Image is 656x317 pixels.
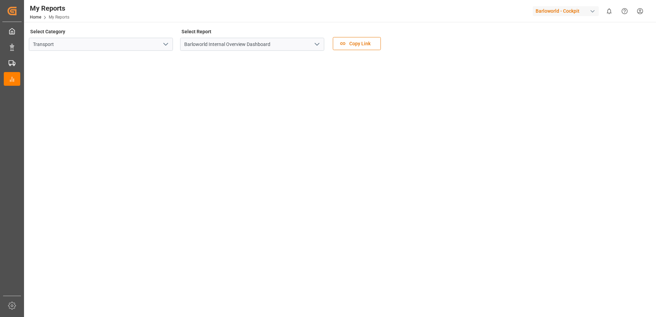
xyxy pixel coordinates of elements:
input: Type to search/select [180,38,324,51]
button: Barloworld - Cockpit [533,4,601,17]
div: My Reports [30,3,69,13]
button: open menu [160,39,171,50]
span: Copy Link [346,40,374,47]
label: Select Category [29,27,66,36]
div: Barloworld - Cockpit [533,6,599,16]
button: Help Center [617,3,632,19]
button: open menu [312,39,322,50]
button: Copy Link [333,37,381,50]
button: show 0 new notifications [601,3,617,19]
input: Type to search/select [29,38,173,51]
label: Select Report [180,27,212,36]
a: Home [30,15,41,20]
